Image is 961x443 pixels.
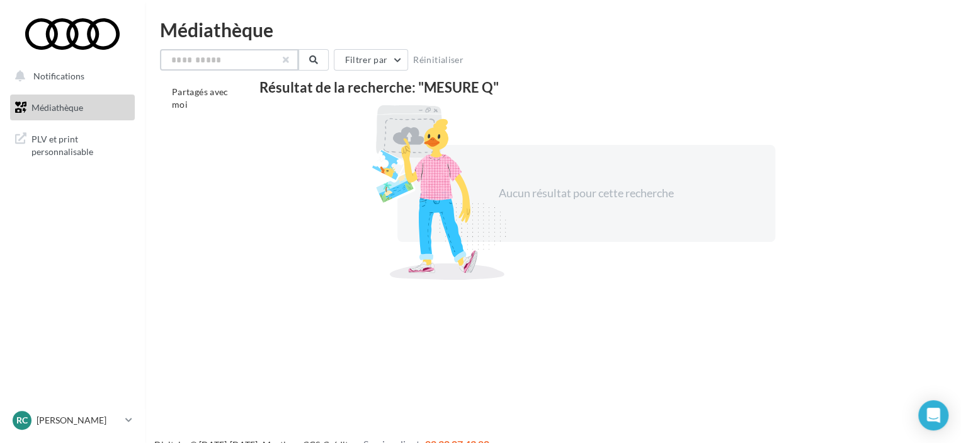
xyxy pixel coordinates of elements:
a: Médiathèque [8,95,137,121]
a: PLV et print personnalisable [8,125,137,163]
span: PLV et print personnalisable [31,130,130,158]
span: Médiathèque [31,102,83,113]
span: Partagés avec moi [172,86,229,110]
span: Notifications [33,71,84,81]
span: RC [16,414,28,427]
div: Open Intercom Messenger [918,400,948,430]
button: Réinitialiser [408,52,469,67]
div: Médiathèque [160,20,946,39]
p: [PERSON_NAME] [37,414,120,427]
a: RC [PERSON_NAME] [10,408,135,432]
span: Aucun résultat pour cette recherche [499,186,674,200]
button: Filtrer par [334,49,408,71]
div: Résultat de la recherche: "MESURE Q" [259,81,913,95]
button: Notifications [8,63,132,89]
